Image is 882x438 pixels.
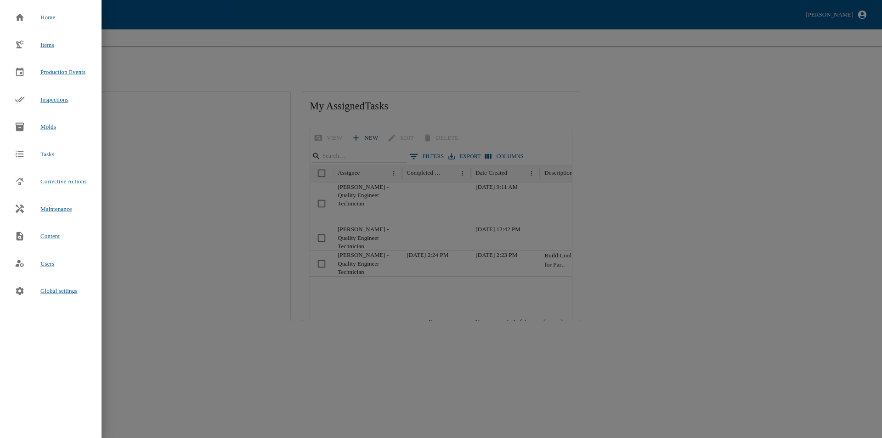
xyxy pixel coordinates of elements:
[7,62,93,82] a: Production Events
[40,41,54,48] span: Items
[40,68,85,75] span: Production Events
[40,232,60,241] span: Content
[40,260,54,267] span: Users
[7,199,79,219] a: Maintenance
[40,13,55,22] span: Home
[40,123,56,130] span: Molds
[7,226,67,246] a: Content
[40,150,54,159] span: Tasks
[40,205,72,214] span: Maintenance
[7,281,85,301] a: Global settings
[7,171,94,192] a: Corrective Actions
[7,90,76,110] a: Inspections
[40,286,78,296] span: Global settings
[40,178,87,185] span: Corrective Actions
[7,117,63,137] a: Molds
[7,35,62,55] a: Items
[7,7,62,28] a: Home
[7,254,62,274] a: Users
[40,96,68,103] span: Inspections
[7,144,62,165] a: Tasks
